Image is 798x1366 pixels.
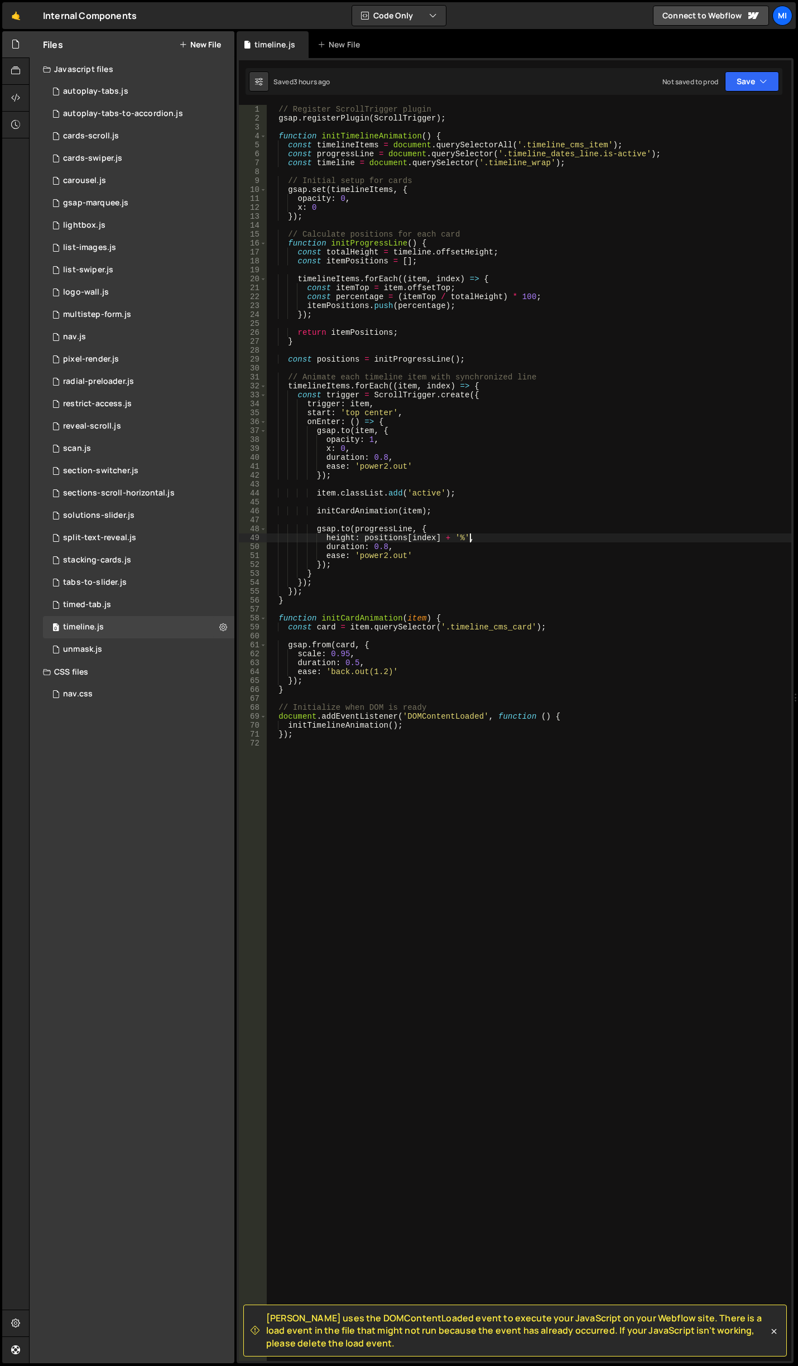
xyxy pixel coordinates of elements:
[63,287,109,297] div: logo-wall.js
[43,259,234,281] div: 15229/40471.js
[239,739,267,748] div: 72
[239,703,267,712] div: 68
[239,292,267,301] div: 22
[239,462,267,471] div: 41
[52,624,59,633] span: 0
[239,650,267,658] div: 62
[239,667,267,676] div: 64
[239,203,267,212] div: 12
[239,319,267,328] div: 25
[2,2,30,29] a: 🤙
[63,644,102,655] div: unmask.js
[239,141,267,150] div: 5
[239,150,267,158] div: 6
[43,571,234,594] div: 15229/43765.js
[63,511,134,521] div: solutions-slider.js
[318,39,364,50] div: New File
[43,616,234,638] div: 15229/44590.js
[43,549,234,571] div: 15229/45309.js
[239,382,267,391] div: 32
[43,437,234,460] div: 15229/44591.js
[63,622,104,632] div: timeline.js
[239,310,267,319] div: 24
[239,542,267,551] div: 50
[239,533,267,542] div: 49
[63,689,93,699] div: nav.css
[239,346,267,355] div: 28
[239,560,267,569] div: 52
[239,194,267,203] div: 11
[43,80,234,103] div: 15229/43816.js
[239,516,267,525] div: 47
[239,167,267,176] div: 8
[43,348,234,371] div: 15229/45385.js
[239,444,267,453] div: 39
[63,555,131,565] div: stacking-cards.js
[239,391,267,400] div: 33
[63,220,105,230] div: lightbox.js
[63,198,128,208] div: gsap-marquee.js
[239,498,267,507] div: 45
[352,6,446,26] button: Code Only
[63,488,175,498] div: sections-scroll-horizontal.js
[239,123,267,132] div: 3
[239,605,267,614] div: 57
[63,176,106,186] div: carousel.js
[239,426,267,435] div: 37
[239,337,267,346] div: 27
[273,77,330,86] div: Saved
[239,712,267,721] div: 69
[63,243,116,253] div: list-images.js
[43,214,234,237] div: 15229/44861.js
[239,596,267,605] div: 56
[30,58,234,80] div: Javascript files
[239,685,267,694] div: 66
[43,504,234,527] div: 15229/39976.js
[63,153,122,163] div: cards-swiper.js
[772,6,792,26] a: Mi
[63,354,119,364] div: pixel-render.js
[43,371,234,393] div: 15229/45355.js
[239,417,267,426] div: 36
[239,569,267,578] div: 53
[239,480,267,489] div: 43
[43,147,234,170] div: 15229/43817.js
[239,400,267,408] div: 34
[43,192,234,214] div: 15229/44929.js
[63,578,127,588] div: tabs-to-slider.js
[725,71,779,92] button: Save
[239,658,267,667] div: 63
[43,281,234,304] div: 15229/43870.js
[63,444,91,454] div: scan.js
[43,638,234,661] div: 15229/44592.js
[239,694,267,703] div: 67
[239,676,267,685] div: 65
[239,176,267,185] div: 9
[239,275,267,283] div: 20
[239,507,267,516] div: 46
[239,185,267,194] div: 10
[662,77,718,86] div: Not saved to prod
[239,623,267,632] div: 59
[43,304,234,326] div: 15229/42065.js
[239,364,267,373] div: 30
[63,310,131,320] div: multistep-form.js
[239,551,267,560] div: 51
[239,257,267,266] div: 18
[266,1312,768,1349] span: [PERSON_NAME] uses the DOMContentLoaded event to execute your JavaScript on your Webflow site. Th...
[43,482,234,504] div: 15229/40083.js
[239,355,267,364] div: 29
[63,109,183,119] div: autoplay-tabs-to-accordion.js
[43,527,234,549] div: 15229/40118.js
[239,471,267,480] div: 42
[63,265,113,275] div: list-swiper.js
[43,460,234,482] div: 15229/42835.js
[43,103,234,125] div: 15229/44635.js
[239,221,267,230] div: 14
[43,393,234,415] div: 15229/44949.js
[239,132,267,141] div: 4
[239,105,267,114] div: 1
[43,9,137,22] div: Internal Components
[63,86,128,97] div: autoplay-tabs.js
[239,721,267,730] div: 70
